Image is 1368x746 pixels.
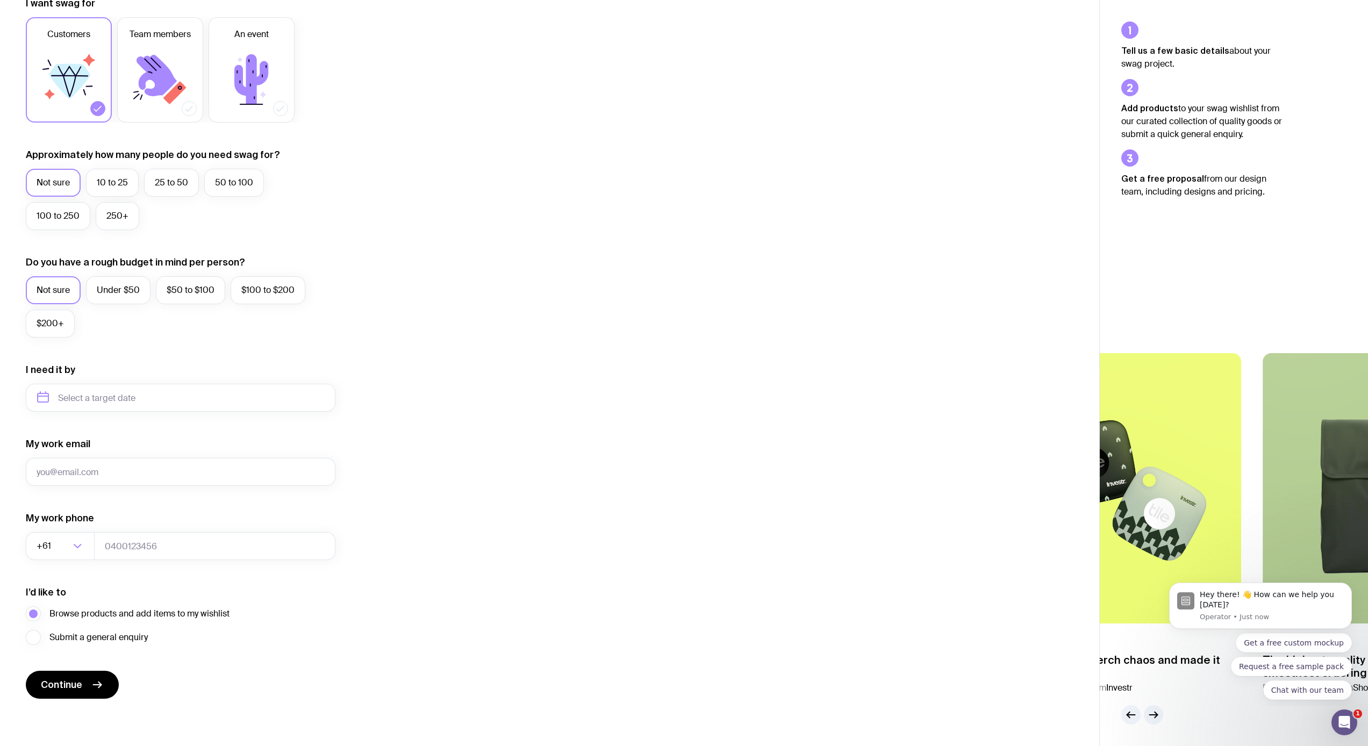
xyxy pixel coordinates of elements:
[1016,654,1241,679] p: Jolly took our merch chaos and made it easy.
[130,28,191,41] span: Team members
[94,532,335,560] input: 0400123456
[26,363,75,376] label: I need it by
[26,148,280,161] label: Approximately how many people do you need swag for?
[26,202,90,230] label: 100 to 250
[26,532,95,560] div: Search for option
[204,169,264,197] label: 50 to 100
[53,532,70,560] input: Search for option
[1121,103,1178,113] strong: Add products
[49,607,230,620] span: Browse products and add items to my wishlist
[1121,174,1204,183] strong: Get a free proposal
[26,458,335,486] input: you@email.com
[26,169,81,197] label: Not sure
[144,169,199,197] label: 25 to 50
[86,276,151,304] label: Under $50
[49,631,148,644] span: Submit a general enquiry
[26,437,90,450] label: My work email
[26,256,245,269] label: Do you have a rough budget in mind per person?
[26,276,81,304] label: Not sure
[26,512,94,525] label: My work phone
[86,169,139,197] label: 10 to 25
[1353,709,1362,718] span: 1
[231,276,305,304] label: $100 to $200
[1121,46,1229,55] strong: Tell us a few basic details
[1153,573,1368,706] iframe: Intercom notifications message
[26,586,66,599] label: I’d like to
[26,671,119,699] button: Continue
[1016,682,1241,694] cite: [PERSON_NAME] from
[47,28,90,41] span: Customers
[26,310,75,338] label: $200+
[96,202,139,230] label: 250+
[37,532,53,560] span: +61
[1121,172,1283,198] p: from our design team, including designs and pricing.
[1121,44,1283,70] p: about your swag project.
[1121,102,1283,141] p: to your swag wishlist from our curated collection of quality goods or submit a quick general enqu...
[41,678,82,691] span: Continue
[26,384,335,412] input: Select a target date
[156,276,225,304] label: $50 to $100
[1106,682,1133,693] span: Investr
[1331,709,1357,735] iframe: Intercom live chat
[234,28,269,41] span: An event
